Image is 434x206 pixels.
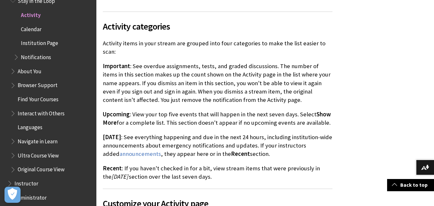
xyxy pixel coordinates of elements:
[4,187,21,203] button: Open Preferences
[18,136,58,145] span: Navigate in Learn
[103,164,332,181] p: : If you haven't checked in for a bit, view stream items that were previously in the section over...
[231,150,250,157] span: Recent
[14,192,47,201] span: Administrator
[103,62,332,104] p: : See overdue assignments, tests, and graded discussions. The number of items in this section mak...
[18,94,58,103] span: Find Your Courses
[14,178,38,187] span: Instructor
[103,133,121,141] span: [DATE]
[18,66,41,75] span: About You
[21,52,51,60] span: Notifications
[21,10,41,18] span: Activity
[103,62,130,70] span: Important
[387,179,434,191] a: Back to top
[120,150,161,158] a: announcements
[21,38,58,47] span: Institution Page
[103,110,332,127] p: : View your top five events that will happen in the next seven days. Select for a complete list. ...
[18,122,42,131] span: Languages
[18,150,59,159] span: Ultra Course View
[18,164,65,173] span: Original Course View
[103,111,331,126] span: Show More
[18,80,58,89] span: Browser Support
[21,24,41,32] span: Calendar
[103,39,332,56] p: Activity items in your stream are grouped into four categories to make the list easier to scan:
[103,133,332,158] p: : See everything happening and due in the next 24 hours, including institution-wide announcements...
[111,173,128,180] span: [DATE]
[103,165,122,172] span: Recent
[103,111,130,118] span: Upcoming
[18,108,65,117] span: Interact with Others
[103,20,332,33] span: Activity categories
